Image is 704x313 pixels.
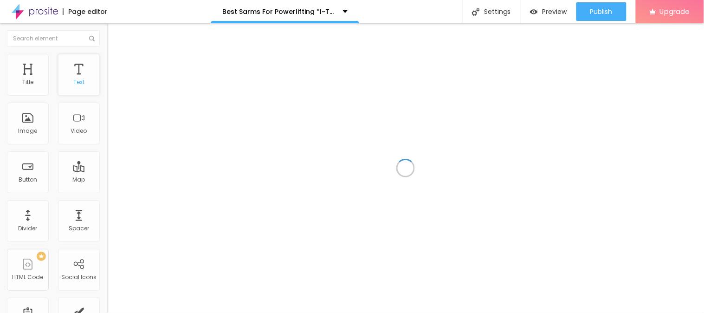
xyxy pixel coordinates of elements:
[13,274,44,280] div: HTML Code
[69,225,89,232] div: Spacer
[576,2,626,21] button: Publish
[530,8,538,16] img: view-1.svg
[19,128,38,134] div: Image
[73,176,85,183] div: Map
[472,8,480,16] img: Icone
[19,225,38,232] div: Divider
[61,274,97,280] div: Social Icons
[19,176,37,183] div: Button
[7,30,100,47] input: Search element
[22,79,33,85] div: Title
[590,8,613,15] span: Publish
[71,128,87,134] div: Video
[89,36,95,41] img: Icone
[73,79,84,85] div: Text
[660,7,690,15] span: Upgrade
[63,8,108,15] div: Page editor
[543,8,567,15] span: Preview
[521,2,576,21] button: Preview
[222,8,336,15] p: Best Sarms For Powerlifting *I~Tried 7* Of The Best SARMs For Beginners: Here's What Works?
